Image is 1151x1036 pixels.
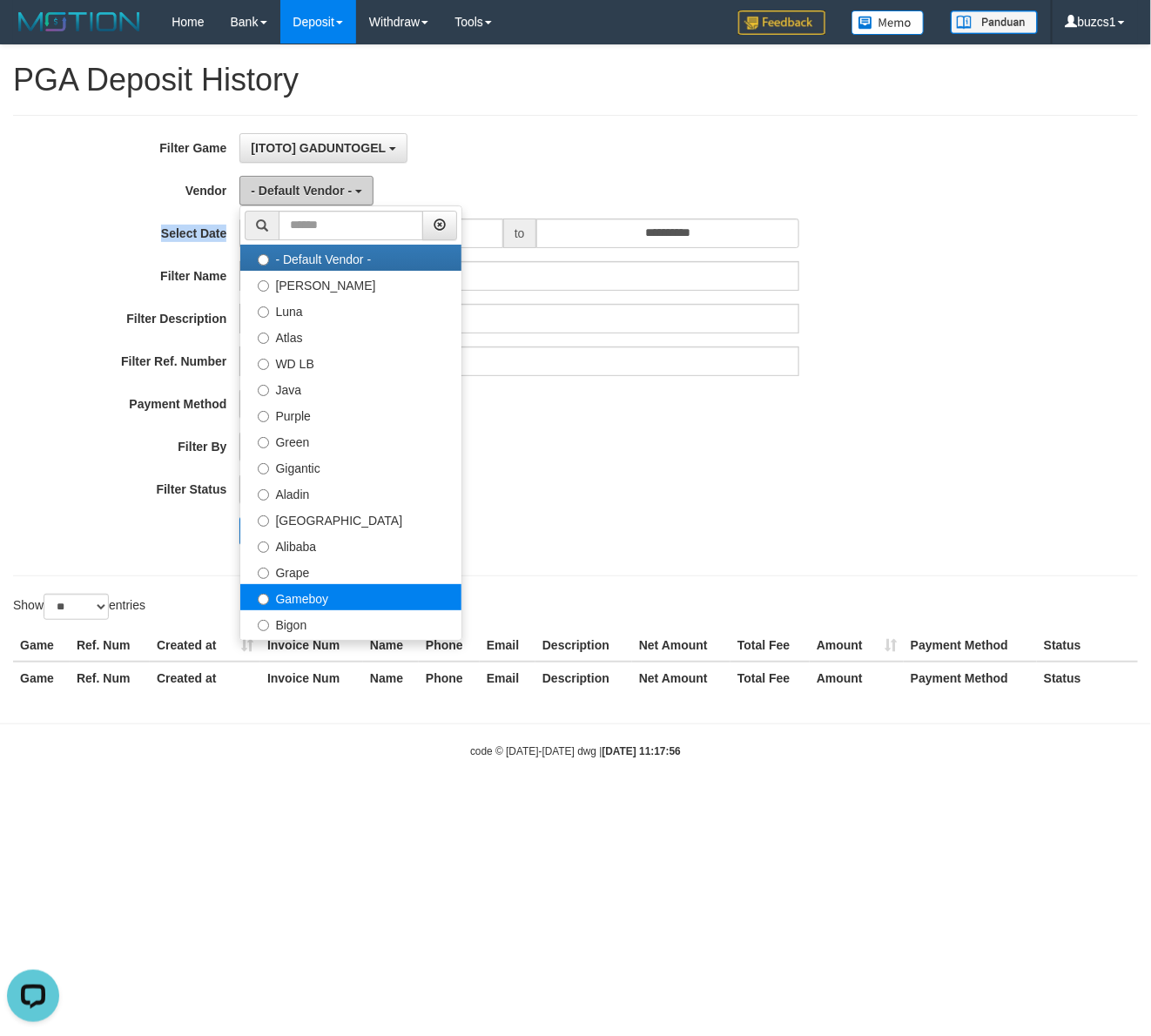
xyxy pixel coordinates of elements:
[738,10,825,35] img: Feedback.jpg
[240,245,461,271] label: - Default Vendor -
[44,594,109,620] select: Showentries
[240,323,461,349] label: Atlas
[251,184,352,198] span: - Default Vendor -
[730,629,810,662] th: Total Fee
[1037,662,1138,694] th: Status
[810,662,904,694] th: Amount
[13,629,70,662] th: Game
[70,662,150,694] th: Ref. Num
[240,480,461,506] label: Aladin
[260,662,363,694] th: Invoice Num
[419,629,480,662] th: Phone
[240,375,461,401] label: Java
[258,620,269,631] input: Bigon
[240,349,461,375] label: WD LB
[7,7,59,59] button: Open LiveChat chat widget
[602,745,681,757] strong: [DATE] 11:17:56
[258,306,269,318] input: Luna
[239,176,374,205] button: - Default Vendor -
[480,662,535,694] th: Email
[240,558,461,584] label: Grape
[503,219,536,248] span: to
[470,745,681,757] small: code © [DATE]-[DATE] dwg |
[632,629,730,662] th: Net Amount
[535,629,632,662] th: Description
[1037,629,1138,662] th: Status
[240,297,461,323] label: Luna
[258,280,269,292] input: [PERSON_NAME]
[480,629,535,662] th: Email
[258,515,269,527] input: [GEOGRAPHIC_DATA]
[258,542,269,553] input: Alibaba
[240,454,461,480] label: Gigantic
[363,662,419,694] th: Name
[240,271,461,297] label: [PERSON_NAME]
[240,584,461,610] label: Gameboy
[258,333,269,344] input: Atlas
[258,437,269,448] input: Green
[260,629,363,662] th: Invoice Num
[239,133,407,163] button: [ITOTO] GADUNTOGEL
[951,10,1038,34] img: panduan.png
[150,629,260,662] th: Created at
[150,662,260,694] th: Created at
[258,568,269,579] input: Grape
[258,594,269,605] input: Gameboy
[13,9,145,35] img: MOTION_logo.png
[240,427,461,454] label: Green
[258,385,269,396] input: Java
[363,629,419,662] th: Name
[535,662,632,694] th: Description
[258,359,269,370] input: WD LB
[258,254,269,266] input: - Default Vendor -
[904,662,1037,694] th: Payment Method
[730,662,810,694] th: Total Fee
[70,629,150,662] th: Ref. Num
[419,662,480,694] th: Phone
[851,10,925,35] img: Button%20Memo.svg
[13,63,1138,98] h1: PGA Deposit History
[904,629,1037,662] th: Payment Method
[240,636,461,663] label: Allstar
[240,401,461,427] label: Purple
[632,662,730,694] th: Net Amount
[240,506,461,532] label: [GEOGRAPHIC_DATA]
[251,141,386,155] span: [ITOTO] GADUNTOGEL
[258,411,269,422] input: Purple
[240,610,461,636] label: Bigon
[13,594,145,620] label: Show entries
[240,532,461,558] label: Alibaba
[810,629,904,662] th: Amount
[258,489,269,501] input: Aladin
[258,463,269,474] input: Gigantic
[13,662,70,694] th: Game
